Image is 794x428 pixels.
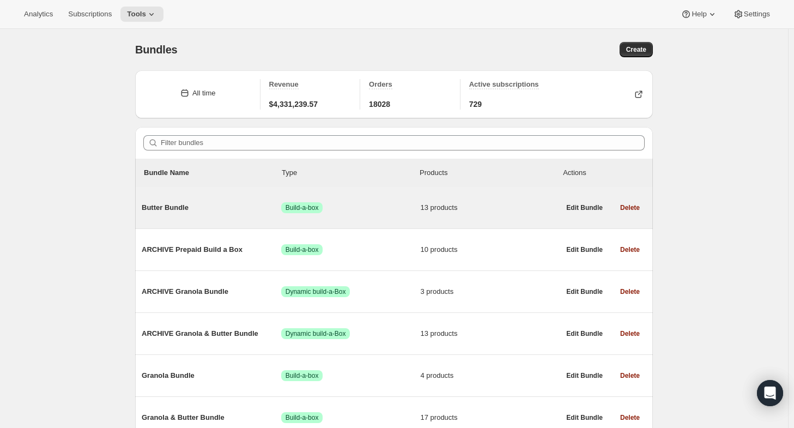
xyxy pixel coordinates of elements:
span: Edit Bundle [566,413,603,422]
span: Edit Bundle [566,371,603,380]
span: ARCHIVE Prepaid Build a Box [142,244,281,255]
span: ARCHIVE Granola & Butter Bundle [142,328,281,339]
span: Subscriptions [68,10,112,19]
span: Edit Bundle [566,287,603,296]
span: Help [692,10,706,19]
span: Butter Bundle [142,202,281,213]
span: Create [626,45,646,54]
span: Delete [620,287,640,296]
span: $4,331,239.57 [269,99,318,110]
span: Build-a-box [286,203,319,212]
span: 18028 [369,99,390,110]
button: Delete [614,326,646,341]
button: Delete [614,200,646,215]
span: 13 products [421,202,560,213]
span: Dynamic build-a-Box [286,329,346,338]
input: Filter bundles [161,135,645,150]
button: Edit Bundle [560,410,609,425]
span: Edit Bundle [566,203,603,212]
span: Build-a-box [286,245,319,254]
span: Revenue [269,80,299,88]
span: Tools [127,10,146,19]
button: Edit Bundle [560,200,609,215]
span: Delete [620,371,640,380]
div: Products [420,167,557,178]
span: 13 products [421,328,560,339]
button: Tools [120,7,163,22]
span: Dynamic build-a-Box [286,287,346,296]
button: Delete [614,284,646,299]
div: Actions [563,167,644,178]
span: 3 products [421,286,560,297]
span: Bundles [135,44,178,56]
span: Orders [369,80,392,88]
span: Build-a-box [286,413,319,422]
p: Bundle Name [144,167,282,178]
div: Type [282,167,420,178]
button: Edit Bundle [560,326,609,341]
span: Delete [620,245,640,254]
button: Delete [614,368,646,383]
div: All time [192,88,216,99]
div: Open Intercom Messenger [757,380,783,406]
span: Delete [620,203,640,212]
span: Settings [744,10,770,19]
button: Analytics [17,7,59,22]
span: Build-a-box [286,371,319,380]
button: Delete [614,242,646,257]
span: Edit Bundle [566,245,603,254]
button: Edit Bundle [560,242,609,257]
button: Delete [614,410,646,425]
button: Edit Bundle [560,284,609,299]
button: Help [674,7,724,22]
button: Edit Bundle [560,368,609,383]
span: 17 products [421,412,560,423]
button: Subscriptions [62,7,118,22]
span: Delete [620,413,640,422]
span: ARCHIVE Granola Bundle [142,286,281,297]
span: Granola & Butter Bundle [142,412,281,423]
span: Granola Bundle [142,370,281,381]
button: Create [620,42,653,57]
span: 729 [469,99,482,110]
span: Analytics [24,10,53,19]
button: Settings [726,7,777,22]
span: Active subscriptions [469,80,539,88]
span: 10 products [421,244,560,255]
span: 4 products [421,370,560,381]
span: Delete [620,329,640,338]
span: Edit Bundle [566,329,603,338]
